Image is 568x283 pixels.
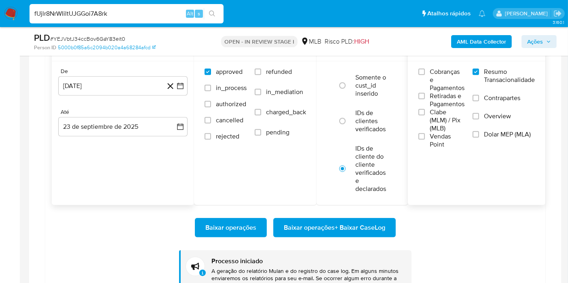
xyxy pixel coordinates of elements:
span: # YEJVbtJ34ccBov6GaY83eit0 [50,35,125,43]
span: Risco PLD: [325,37,369,46]
p: OPEN - IN REVIEW STAGE I [221,36,298,47]
input: Pesquise usuários ou casos... [30,8,224,19]
div: MLB [301,37,321,46]
b: PLD [34,31,50,44]
a: Notificações [479,10,486,17]
button: AML Data Collector [451,35,512,48]
span: HIGH [354,37,369,46]
b: Person ID [34,44,56,51]
b: AML Data Collector [457,35,506,48]
button: search-icon [204,8,220,19]
span: Ações [527,35,543,48]
span: 3.160.1 [553,19,564,25]
button: Ações [522,35,557,48]
span: s [198,10,200,17]
span: Atalhos rápidos [427,9,471,18]
a: 5000b0f85a6c2094b020a4a68284afcd [58,44,156,51]
span: Alt [187,10,193,17]
a: Sair [553,9,562,18]
p: leticia.merlin@mercadolivre.com [505,10,551,17]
